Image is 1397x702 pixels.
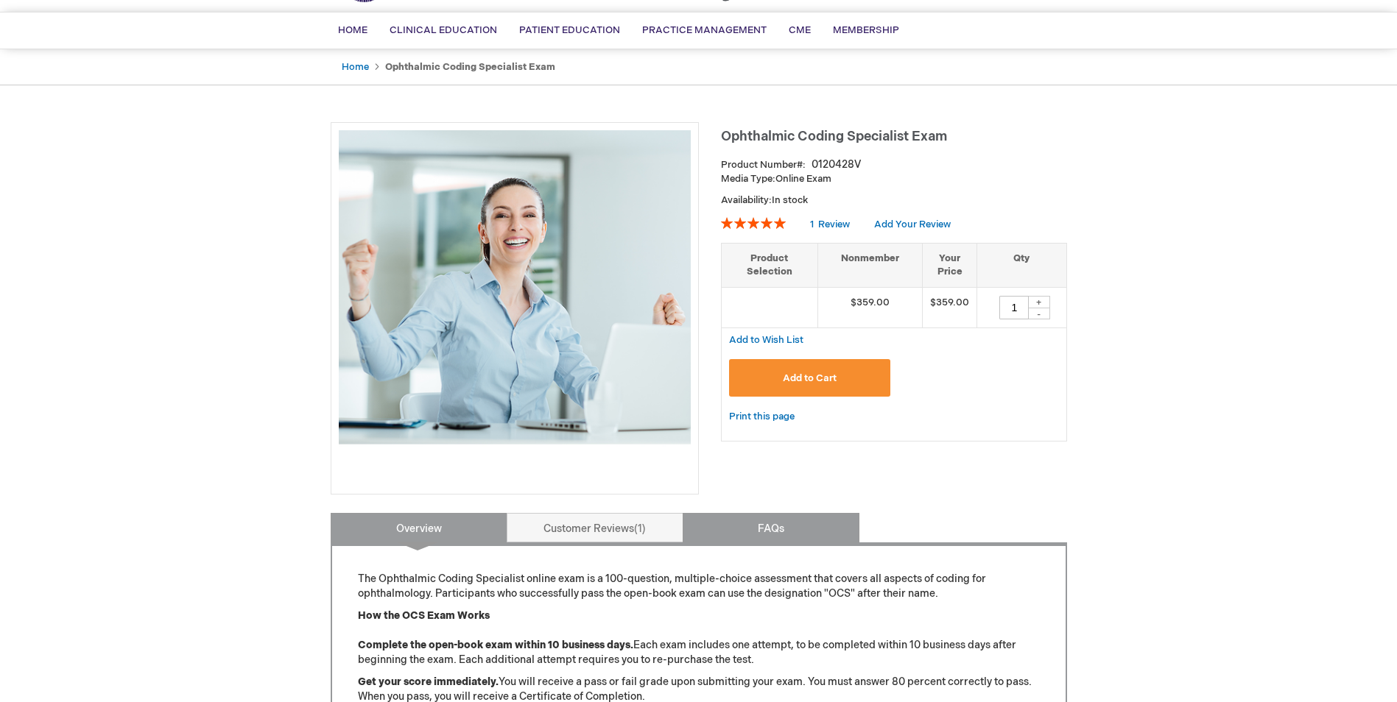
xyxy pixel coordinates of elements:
[1028,296,1050,308] div: +
[817,243,923,287] th: Nonmember
[833,24,899,36] span: Membership
[358,639,633,651] strong: Complete the open-book exam within 10 business days.
[722,243,818,287] th: Product Selection
[789,24,811,36] span: CME
[817,287,923,327] td: $359.00
[358,609,1040,667] p: Each exam includes one attempt, to be completed within 10 business days after beginning the exam....
[339,130,691,482] img: Ophthalmic Coding Specialist Exam
[358,572,1040,601] p: The Ophthalmic Coding Specialist online exam is a 100-question, multiple-choice assessment that c...
[923,243,977,287] th: Your Price
[331,513,507,542] a: Overview
[390,24,497,36] span: Clinical Education
[358,609,490,622] strong: How the OCS Exam Works
[772,194,808,206] span: In stock
[999,296,1029,319] input: Qty
[721,129,947,144] span: Ophthalmic Coding Specialist Exam
[923,287,977,327] td: $359.00
[721,194,1067,208] p: Availability:
[385,61,555,73] strong: Ophthalmic Coding Specialist Exam
[338,24,367,36] span: Home
[358,676,499,688] strong: Get your score immediately.
[729,359,891,397] button: Add to Cart
[683,513,859,542] a: FAQs
[977,243,1066,287] th: Qty
[729,408,795,426] a: Print this page
[342,61,369,73] a: Home
[783,372,837,384] span: Add to Cart
[810,219,852,230] a: 1 Review
[1028,308,1050,319] div: -
[634,522,646,535] span: 1
[818,219,850,230] span: Review
[507,513,683,542] a: Customer Reviews1
[519,24,620,36] span: Patient Education
[812,157,861,172] div: 0120428V
[642,24,767,36] span: Practice Management
[874,219,951,230] a: Add Your Review
[721,217,786,229] div: 100%
[721,173,775,185] strong: Media Type:
[721,159,806,171] strong: Product Number
[729,333,803,346] a: Add to Wish List
[721,172,1067,186] p: Online Exam
[810,219,814,230] span: 1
